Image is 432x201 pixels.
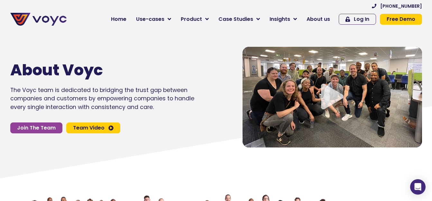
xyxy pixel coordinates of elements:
[410,179,426,195] div: Open Intercom Messenger
[66,122,120,133] a: Team Video
[302,13,335,26] a: About us
[218,15,253,23] span: Case Studies
[380,14,422,25] a: Free Demo
[10,61,175,80] h1: About Voyc
[131,13,176,26] a: Use-cases
[354,17,369,22] span: Log In
[387,17,415,22] span: Free Demo
[10,86,194,111] p: The Voyc team is dedicated to bridging the trust gap between companies and customers by empowerin...
[339,14,376,25] a: Log In
[372,4,422,8] a: [PHONE_NUMBER]
[10,122,62,133] a: Join The Team
[10,13,67,26] img: voyc-full-logo
[181,15,202,23] span: Product
[307,15,330,23] span: About us
[17,125,56,130] span: Join The Team
[214,13,265,26] a: Case Studies
[136,15,164,23] span: Use-cases
[111,15,126,23] span: Home
[265,13,302,26] a: Insights
[106,13,131,26] a: Home
[176,13,214,26] a: Product
[270,15,290,23] span: Insights
[73,125,105,130] span: Team Video
[380,4,422,8] span: [PHONE_NUMBER]
[319,84,345,110] div: Video play button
